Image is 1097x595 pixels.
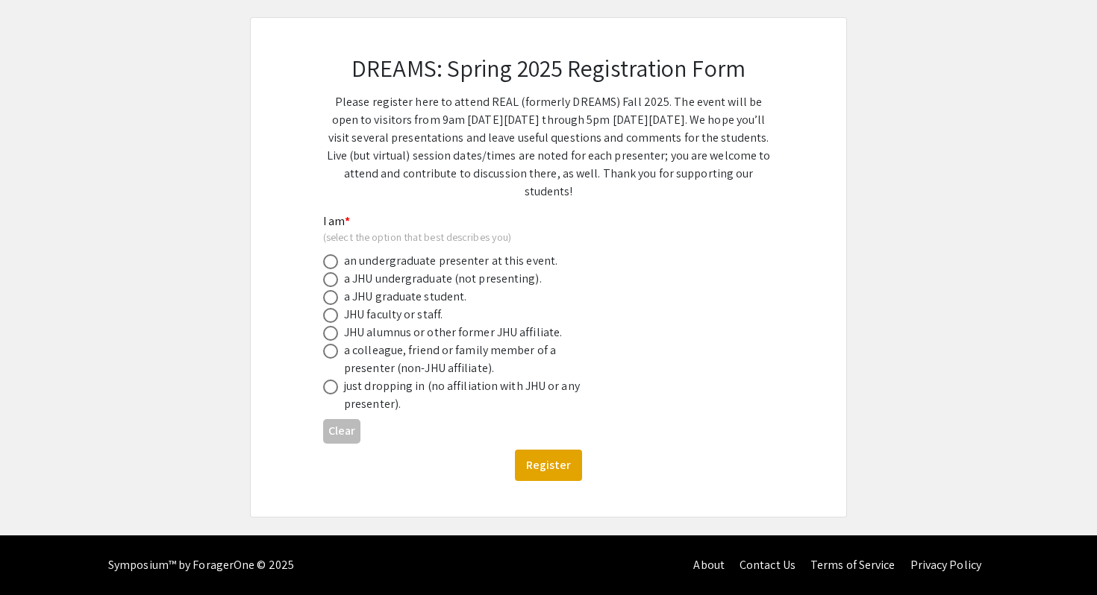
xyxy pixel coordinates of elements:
mat-label: I am [323,213,351,229]
a: Terms of Service [810,557,896,573]
a: About [693,557,725,573]
div: a colleague, friend or family member of a presenter (non-JHU affiliate). [344,341,605,377]
p: Please register here to attend REAL (formerly DREAMS) Fall 2025. The event will be open to visito... [323,93,774,201]
div: just dropping in (no affiliation with JHU or any presenter). [344,377,605,413]
h2: DREAMS: Spring 2025 Registration Form [323,54,774,82]
button: Clear [323,419,360,444]
a: Contact Us [740,557,796,573]
div: (select the option that best describes you) [323,230,750,244]
div: a JHU undergraduate (not presenting). [344,270,542,288]
div: Symposium™ by ForagerOne © 2025 [108,535,294,595]
a: Privacy Policy [910,557,981,573]
div: JHU alumnus or other former JHU affiliate. [344,324,562,341]
iframe: Chat [11,528,63,584]
div: JHU faculty or staff. [344,306,443,324]
div: an undergraduate presenter at this event. [344,252,557,270]
div: a JHU graduate student. [344,288,466,306]
button: Register [515,450,582,481]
